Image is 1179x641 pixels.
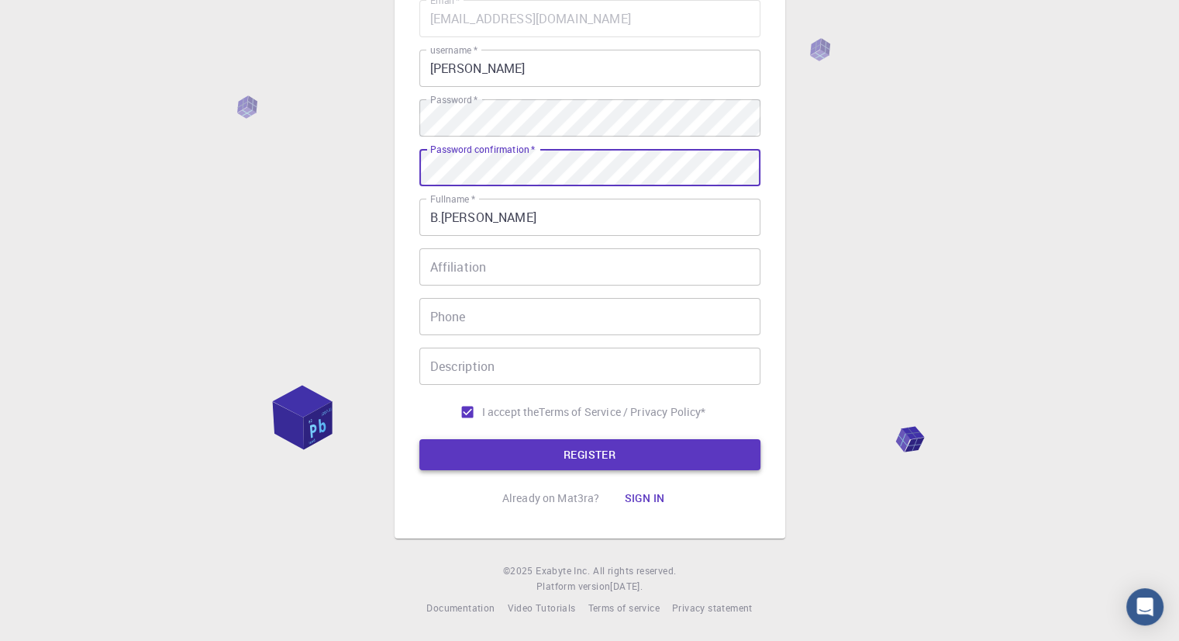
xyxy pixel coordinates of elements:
span: Platform version [536,579,610,594]
label: Fullname [430,192,475,206]
span: Documentation [426,601,495,614]
div: Open Intercom Messenger [1126,588,1163,625]
span: I accept the [482,404,540,420]
span: © 2025 [503,563,536,579]
button: REGISTER [419,439,760,470]
span: Video Tutorials [507,601,575,614]
p: Terms of Service / Privacy Policy * [539,404,705,420]
a: Documentation [426,601,495,616]
label: username [430,43,477,57]
a: Exabyte Inc. [536,563,590,579]
p: Already on Mat3ra? [502,490,600,506]
span: Terms of service [588,601,659,614]
span: Exabyte Inc. [536,564,590,577]
a: Privacy statement [672,601,753,616]
span: Privacy statement [672,601,753,614]
button: Sign in [612,483,677,514]
label: Password confirmation [430,143,535,156]
a: Video Tutorials [507,601,575,616]
label: Password [430,93,477,106]
a: Terms of service [588,601,659,616]
span: All rights reserved. [593,563,676,579]
a: [DATE]. [610,579,643,594]
a: Terms of Service / Privacy Policy* [539,404,705,420]
span: [DATE] . [610,580,643,592]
